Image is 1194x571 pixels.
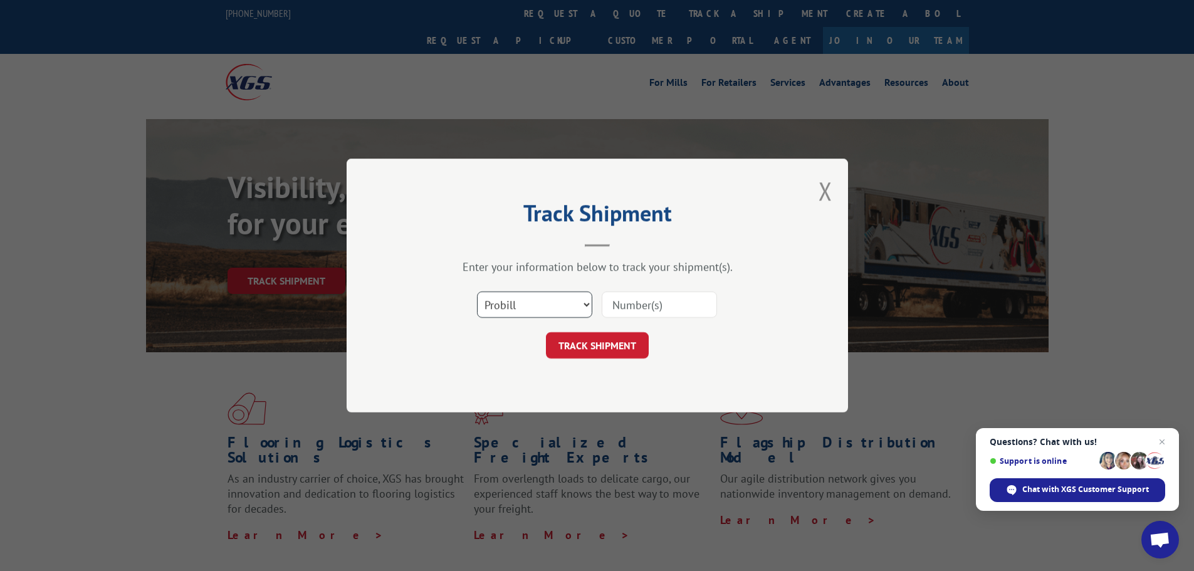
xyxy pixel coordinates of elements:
[990,478,1165,502] div: Chat with XGS Customer Support
[1022,484,1149,495] span: Chat with XGS Customer Support
[409,259,785,274] div: Enter your information below to track your shipment(s).
[409,204,785,228] h2: Track Shipment
[546,332,649,359] button: TRACK SHIPMENT
[602,291,717,318] input: Number(s)
[990,456,1095,466] span: Support is online
[1141,521,1179,558] div: Open chat
[1155,434,1170,449] span: Close chat
[990,437,1165,447] span: Questions? Chat with us!
[819,174,832,207] button: Close modal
